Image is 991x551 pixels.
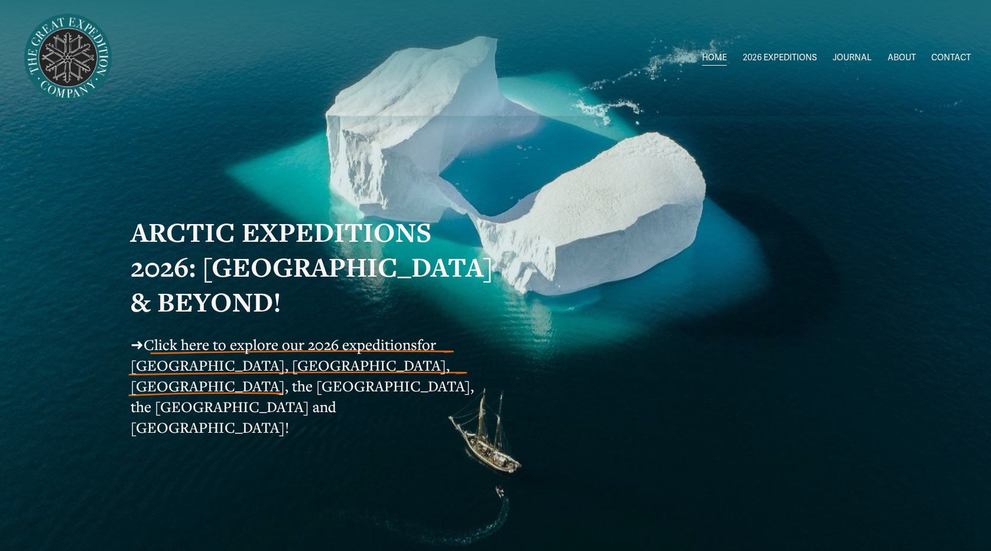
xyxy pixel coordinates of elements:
a: folder dropdown [743,49,817,66]
strong: ARCTIC EXPEDITIONS 2026: [GEOGRAPHIC_DATA] & BEYOND! [131,214,500,320]
a: ABOUT [888,49,916,66]
span: 2026 EXPEDITIONS [743,50,817,66]
img: Arctic Expeditions [20,10,116,106]
a: CONTACT [931,49,971,66]
a: Click here to explore our 2026 expeditions [144,335,417,354]
a: JOURNAL [833,49,872,66]
span: ➜ [131,335,144,354]
a: HOME [702,49,727,66]
span: for [GEOGRAPHIC_DATA], [GEOGRAPHIC_DATA], [GEOGRAPHIC_DATA], the [GEOGRAPHIC_DATA], the [GEOGRAPH... [131,335,477,437]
